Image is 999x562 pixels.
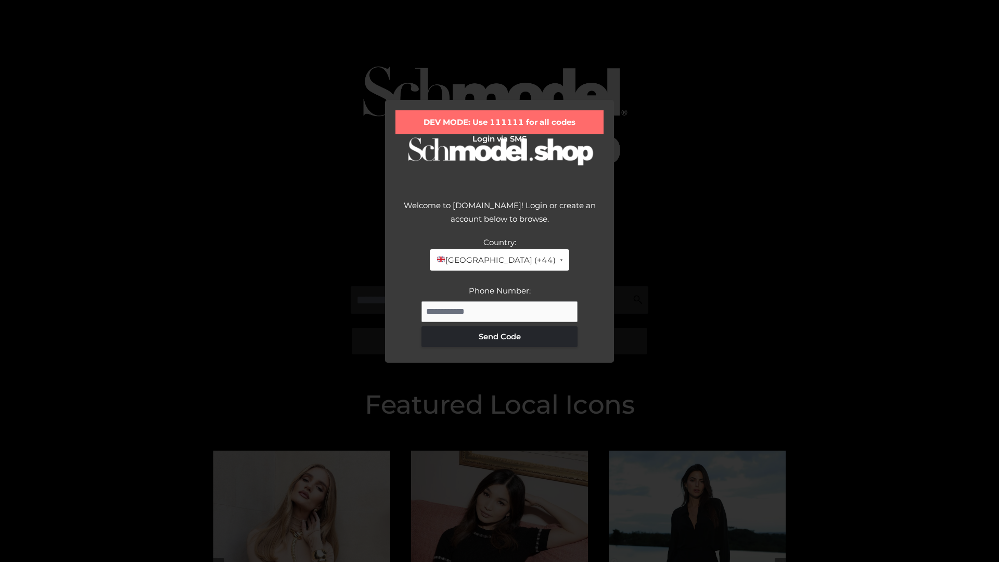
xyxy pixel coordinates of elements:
[437,256,445,263] img: 🇬🇧
[469,286,531,296] label: Phone Number:
[421,326,578,347] button: Send Code
[483,237,516,247] label: Country:
[395,134,604,144] h2: Login via SMS
[395,199,604,236] div: Welcome to [DOMAIN_NAME]! Login or create an account below to browse.
[395,110,604,134] div: DEV MODE: Use 111111 for all codes
[436,253,555,267] span: [GEOGRAPHIC_DATA] (+44)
